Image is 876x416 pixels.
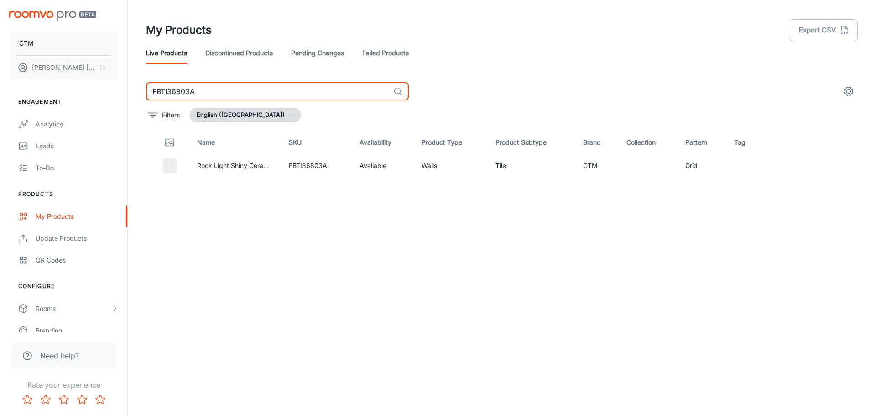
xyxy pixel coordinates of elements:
td: CTM [576,155,619,176]
div: Leads [36,141,118,151]
button: Rate 3 star [55,390,73,409]
a: Pending Changes [291,42,344,64]
div: To-do [36,163,118,173]
p: Rate your experience [7,379,120,390]
td: Tile [488,155,576,176]
td: Grid [678,155,727,176]
div: QR Codes [36,255,118,265]
div: Branding [36,326,118,336]
button: filter [146,108,182,122]
th: Product Subtype [488,130,576,155]
th: Name [190,130,282,155]
div: My Products [36,211,118,221]
img: Roomvo PRO Beta [9,11,96,21]
th: SKU [282,130,352,155]
button: English ([GEOGRAPHIC_DATA]) [189,108,301,122]
p: [PERSON_NAME] [PERSON_NAME] [32,63,96,73]
input: Search [146,82,390,100]
button: Export CSV [789,19,858,41]
td: Available [352,155,414,176]
span: Need help? [40,350,79,361]
button: [PERSON_NAME] [PERSON_NAME] [9,56,118,79]
th: Collection [619,130,678,155]
p: CTM [19,38,34,48]
button: CTM [9,32,118,55]
td: Walls [414,155,488,176]
div: Update Products [36,233,118,243]
p: Filters [162,110,180,120]
button: Rate 5 star [91,390,109,409]
h1: My Products [146,22,212,38]
a: Discontinued Products [205,42,273,64]
th: Brand [576,130,619,155]
button: Rate 2 star [36,390,55,409]
svg: Thumbnail [164,137,175,148]
div: Rooms [36,304,111,314]
th: Pattern [678,130,727,155]
div: Analytics [36,119,118,129]
button: Rate 1 star [18,390,36,409]
a: Live Products [146,42,187,64]
th: Tag [727,130,766,155]
th: Product Type [414,130,488,155]
button: settings [839,82,858,100]
a: Failed Products [362,42,409,64]
td: FBTI36803A [282,155,352,176]
th: Availability [352,130,414,155]
button: Rate 4 star [73,390,91,409]
a: Rock Light Shiny Ceramic Wall Tile - 300 x 600mm [197,162,350,169]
